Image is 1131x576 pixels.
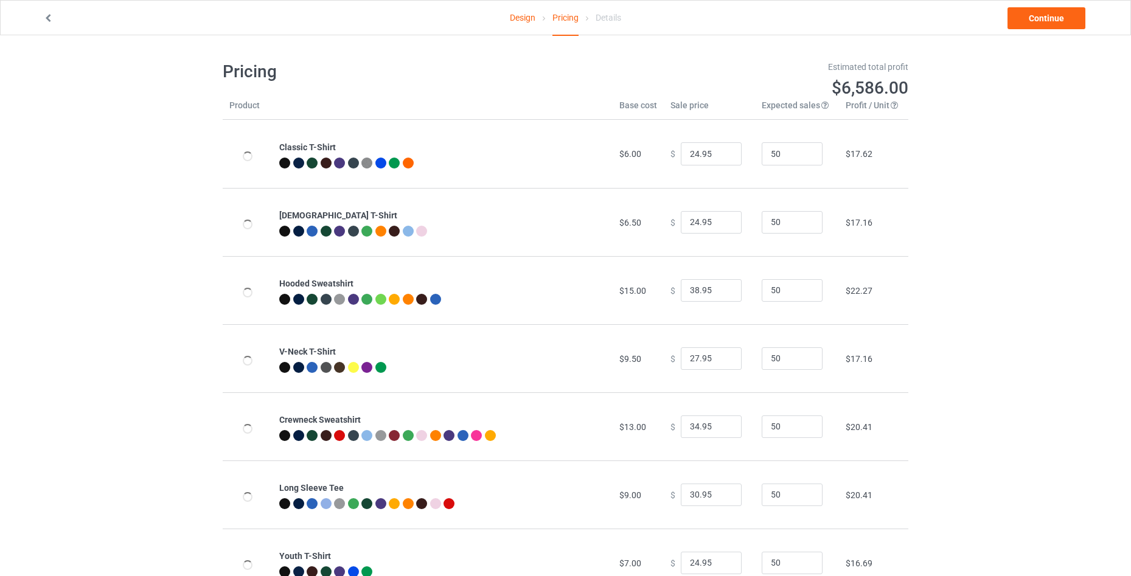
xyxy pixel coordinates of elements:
[619,490,641,500] span: $9.00
[619,354,641,364] span: $9.50
[664,99,755,120] th: Sale price
[279,483,344,493] b: Long Sleeve Tee
[670,217,675,227] span: $
[279,415,361,425] b: Crewneck Sweatshirt
[839,99,908,120] th: Profit / Unit
[279,551,331,561] b: Youth T-Shirt
[619,149,641,159] span: $6.00
[361,158,372,168] img: heather_texture.png
[670,285,675,295] span: $
[279,210,397,220] b: [DEMOGRAPHIC_DATA] T-Shirt
[279,142,336,152] b: Classic T-Shirt
[846,490,872,500] span: $20.41
[670,149,675,159] span: $
[619,218,641,227] span: $6.50
[223,61,557,83] h1: Pricing
[846,558,872,568] span: $16.69
[596,1,621,35] div: Details
[846,354,872,364] span: $17.16
[552,1,579,36] div: Pricing
[846,218,872,227] span: $17.16
[670,422,675,431] span: $
[619,286,646,296] span: $15.00
[670,558,675,567] span: $
[510,1,535,35] a: Design
[613,99,664,120] th: Base cost
[223,99,273,120] th: Product
[846,422,872,432] span: $20.41
[574,61,909,73] div: Estimated total profit
[1007,7,1085,29] a: Continue
[619,422,646,432] span: $13.00
[832,78,908,98] span: $6,586.00
[755,99,839,120] th: Expected sales
[846,286,872,296] span: $22.27
[846,149,872,159] span: $17.62
[279,347,336,356] b: V-Neck T-Shirt
[670,490,675,499] span: $
[670,353,675,363] span: $
[279,279,353,288] b: Hooded Sweatshirt
[619,558,641,568] span: $7.00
